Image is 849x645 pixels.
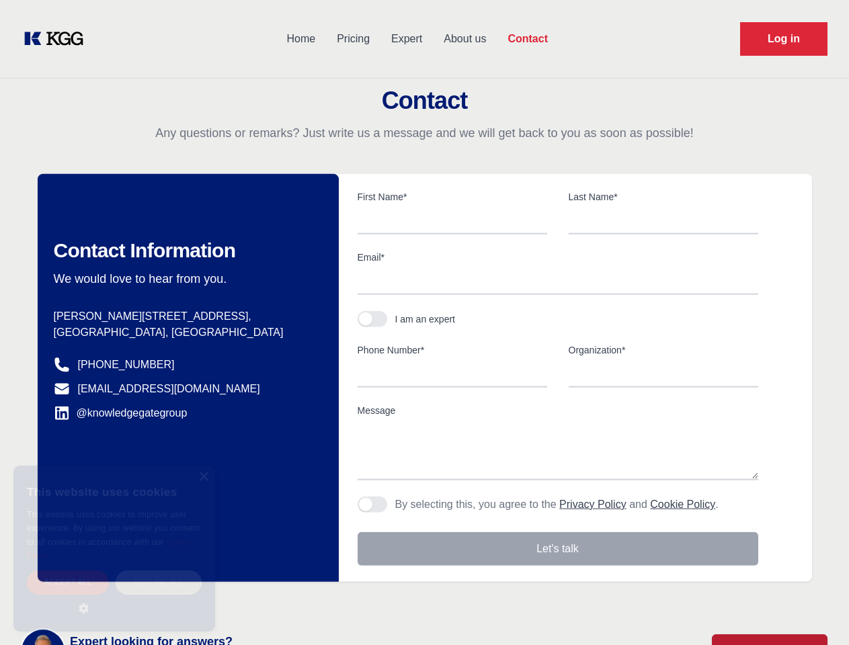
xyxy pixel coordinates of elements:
[358,404,758,417] label: Message
[740,22,827,56] a: Request Demo
[27,538,191,560] a: Cookie Policy
[497,21,559,56] a: Contact
[326,21,380,56] a: Pricing
[22,28,94,50] a: KOL Knowledge Platform: Talk to Key External Experts (KEE)
[198,472,208,482] div: Close
[395,497,719,513] p: By selecting this, you agree to the and .
[395,312,456,326] div: I am an expert
[559,499,626,510] a: Privacy Policy
[358,532,758,566] button: Let's talk
[380,21,433,56] a: Expert
[54,405,188,421] a: @knowledgegategroup
[78,357,175,373] a: [PHONE_NUMBER]
[27,510,200,547] span: This website uses cookies to improve user experience. By using our website you consent to all coo...
[276,21,326,56] a: Home
[358,251,758,264] label: Email*
[650,499,715,510] a: Cookie Policy
[782,580,849,645] iframe: Chat Widget
[54,325,317,341] p: [GEOGRAPHIC_DATA], [GEOGRAPHIC_DATA]
[54,308,317,325] p: [PERSON_NAME][STREET_ADDRESS],
[433,21,497,56] a: About us
[27,476,202,508] div: This website uses cookies
[54,271,317,287] p: We would love to hear from you.
[116,570,202,594] div: Decline all
[54,239,317,263] h2: Contact Information
[569,343,758,357] label: Organization*
[569,190,758,204] label: Last Name*
[358,190,547,204] label: First Name*
[78,381,260,397] a: [EMAIL_ADDRESS][DOMAIN_NAME]
[27,570,109,594] div: Accept all
[16,125,833,141] p: Any questions or remarks? Just write us a message and we will get back to you as soon as possible!
[358,343,547,357] label: Phone Number*
[16,87,833,114] h2: Contact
